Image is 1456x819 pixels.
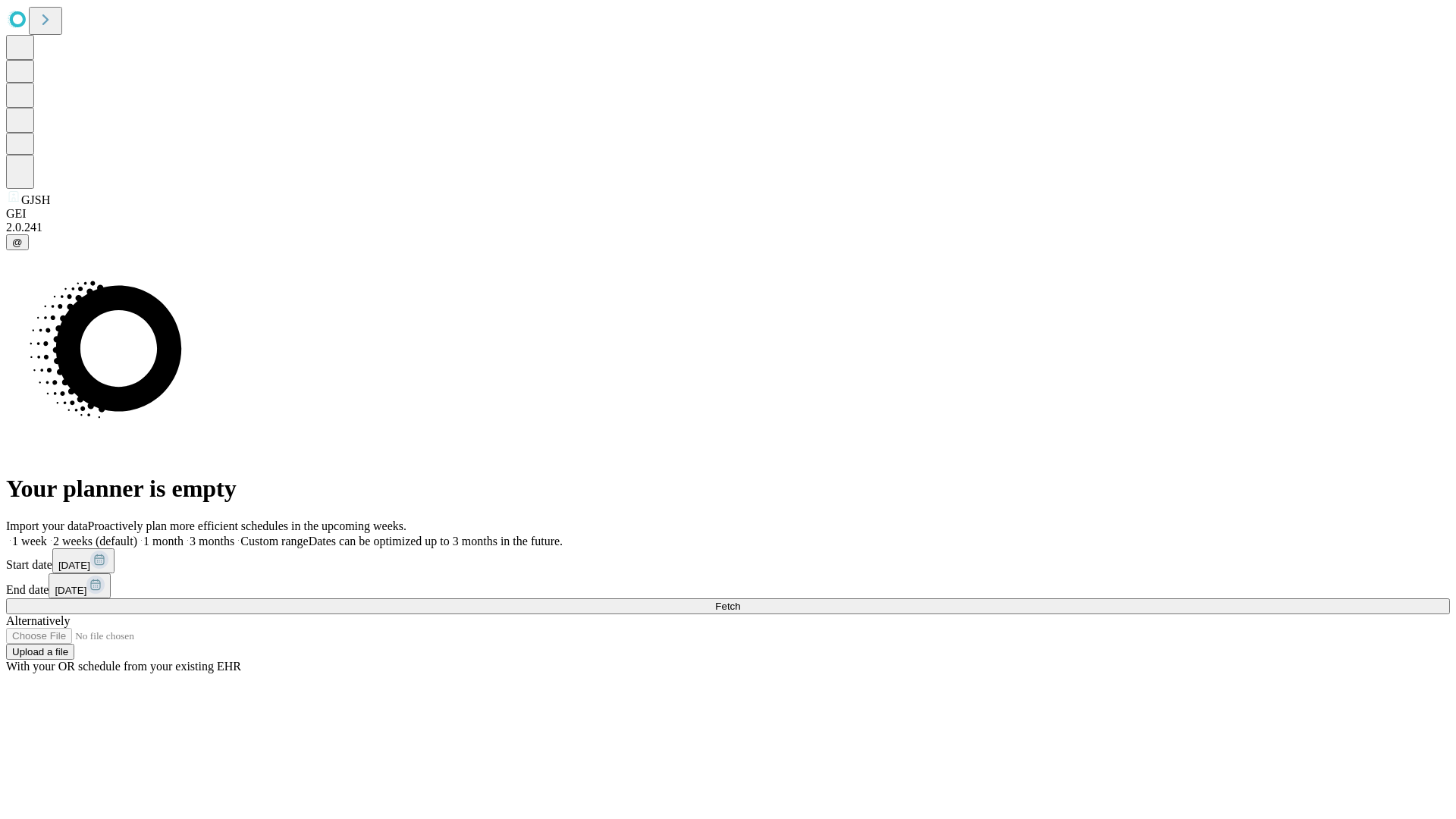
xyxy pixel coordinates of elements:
button: [DATE] [49,573,111,598]
span: 2 weeks (default) [53,535,137,548]
h1: Your planner is empty [6,475,1450,503]
button: [DATE] [52,548,115,573]
span: [DATE] [58,560,90,571]
span: Import your data [6,519,88,532]
button: Fetch [6,598,1450,614]
span: [DATE] [55,585,86,596]
span: 3 months [190,535,234,548]
div: Start date [6,548,1450,573]
button: @ [6,234,29,250]
span: 1 week [12,535,47,548]
div: End date [6,573,1450,598]
span: Alternatively [6,614,70,627]
span: Fetch [715,601,740,612]
span: With your OR schedule from your existing EHR [6,660,241,673]
span: Proactively plan more efficient schedules in the upcoming weeks. [88,519,406,532]
button: Upload a file [6,644,74,660]
div: GEI [6,207,1450,221]
div: 2.0.241 [6,221,1450,234]
span: GJSH [21,193,50,206]
span: 1 month [143,535,184,548]
span: Dates can be optimized up to 3 months in the future. [309,535,563,548]
span: @ [12,237,23,248]
span: Custom range [240,535,308,548]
